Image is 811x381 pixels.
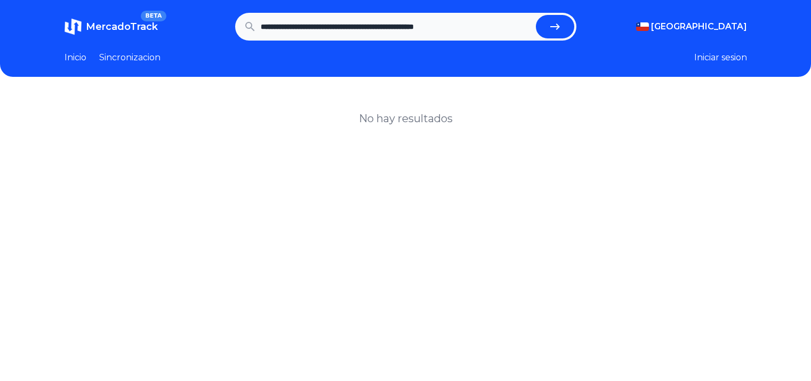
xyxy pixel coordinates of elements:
[141,11,166,21] span: BETA
[636,20,747,33] button: [GEOGRAPHIC_DATA]
[99,51,160,64] a: Sincronizacion
[86,21,158,33] span: MercadoTrack
[636,22,649,31] img: Chile
[65,18,158,35] a: MercadoTrackBETA
[65,51,86,64] a: Inicio
[651,20,747,33] span: [GEOGRAPHIC_DATA]
[65,18,82,35] img: MercadoTrack
[359,111,453,126] h1: No hay resultados
[694,51,747,64] button: Iniciar sesion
